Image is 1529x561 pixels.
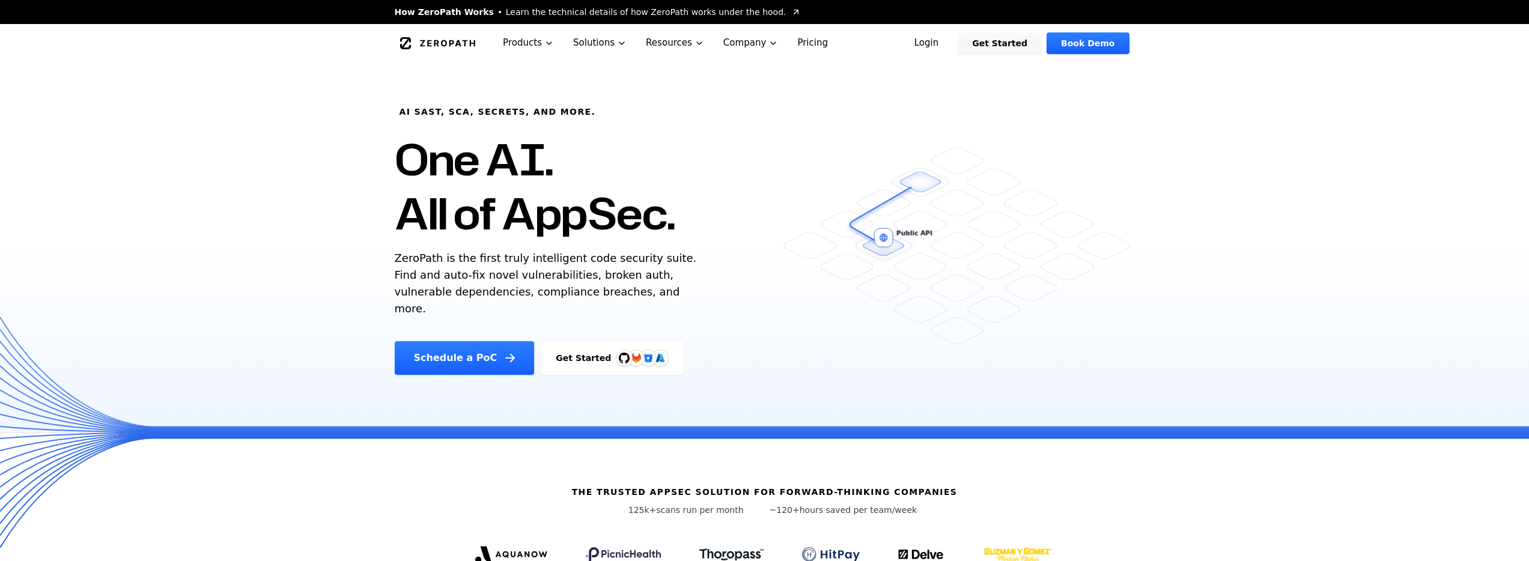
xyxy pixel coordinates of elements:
[564,24,636,62] button: Solutions
[655,353,665,363] img: Azure
[628,505,657,515] span: 125k+
[395,132,675,240] h1: One AI. All of AppSec.
[770,505,800,515] span: ~120+
[642,351,655,365] svg: Bitbucket
[395,6,801,18] a: How ZeroPath WorksLearn the technical details of how ZeroPath works under the hood.
[493,24,564,62] button: Products
[714,24,788,62] button: Company
[788,24,837,62] a: Pricing
[900,32,953,54] a: Login
[619,353,630,363] img: GitHub
[506,6,786,18] span: Learn the technical details of how ZeroPath works under the hood.
[380,24,1149,62] nav: Global
[1047,32,1129,54] a: Book Demo
[699,548,764,560] img: Thoropass
[541,341,683,375] a: Get StartedGitHubGitLabAzure
[612,504,760,516] p: scans run per month
[624,346,648,370] img: GitLab
[636,24,714,62] button: Resources
[395,6,494,18] span: How ZeroPath Works
[395,341,535,375] a: Schedule a PoC
[395,250,702,317] p: ZeroPath is the first truly intelligent code security suite. Find and auto-fix novel vulnerabilit...
[958,32,1042,54] a: Get Started
[572,486,958,498] h6: The Trusted AppSec solution for forward-thinking companies
[770,504,917,516] p: hours saved per team/week
[400,106,596,118] h6: AI SAST, SCA, Secrets, and more.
